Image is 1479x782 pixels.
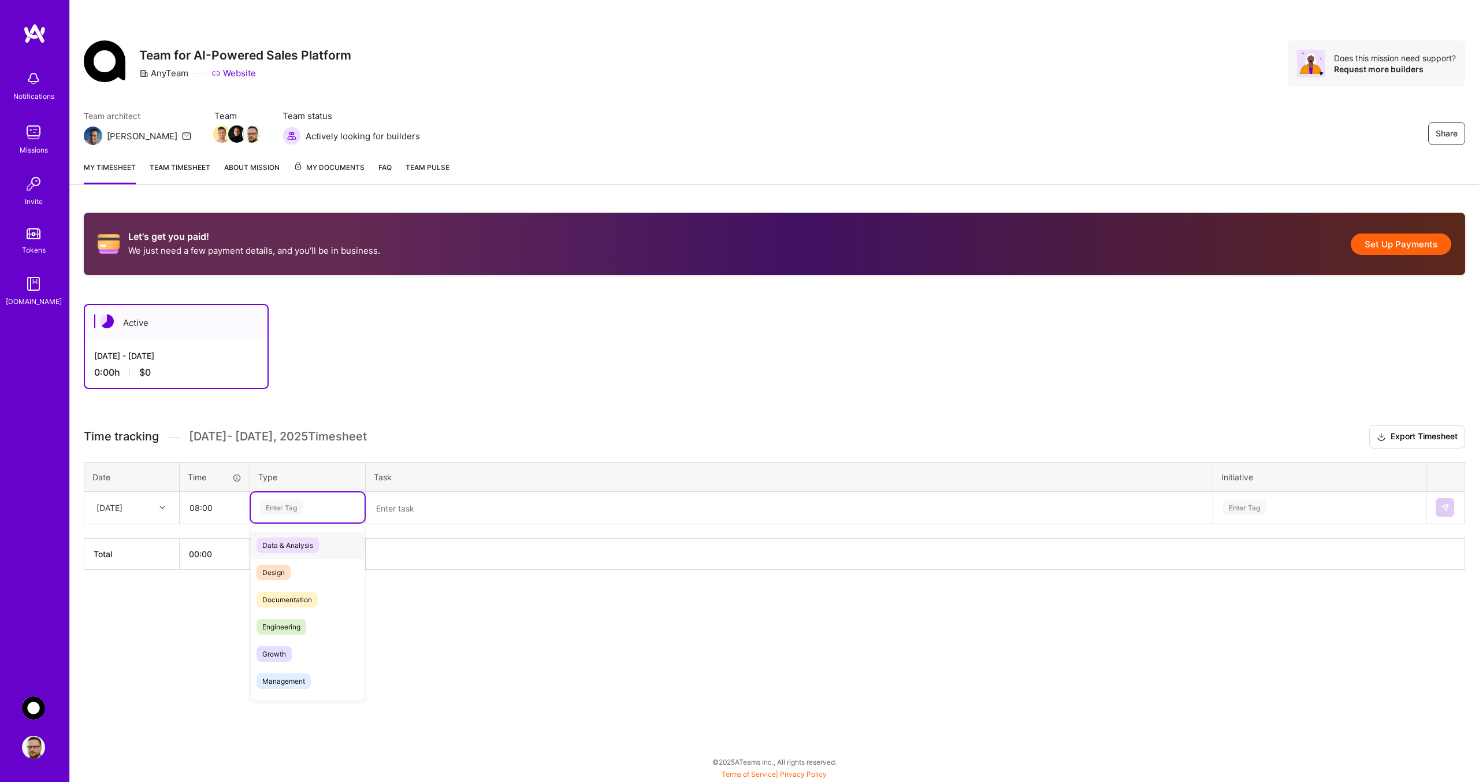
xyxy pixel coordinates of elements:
img: Team Member Avatar [213,125,231,143]
img: bell [22,67,45,90]
h2: Let's get you paid! [128,231,380,242]
span: Time tracking [84,429,159,444]
div: Active [85,305,267,340]
span: Engineering [257,619,306,635]
a: About Mission [224,161,280,184]
span: Growth [257,646,292,662]
a: Team timesheet [150,161,210,184]
a: User Avatar [19,736,48,759]
a: Terms of Service [722,770,776,779]
div: [PERSON_NAME] [107,130,177,142]
a: Team Member Avatar [244,124,259,144]
div: Enter Tag [260,499,303,517]
img: User Avatar [22,736,45,759]
span: Share [1436,128,1458,139]
button: Share [1428,122,1465,145]
input: HH:MM [180,492,249,523]
a: FAQ [378,161,392,184]
span: Team Pulse [406,163,449,172]
span: [DATE] - [DATE] , 2025 Timesheet [189,429,367,444]
span: Team architect [84,110,191,122]
i: icon Mail [182,131,191,140]
th: 00:00 [180,538,250,569]
i: icon CompanyGray [139,69,148,78]
span: Team status [283,110,420,122]
div: [DATE] - [DATE] [94,350,258,362]
img: AnyTeam: Team for AI-Powered Sales Platform [22,696,45,720]
button: Set Up Payments [1351,234,1451,255]
div: Tokens [22,244,46,256]
a: Team Member Avatar [229,124,244,144]
span: Team [214,110,259,122]
p: We just need a few payment details, and you'll be in business. [128,244,380,257]
span: $0 [139,366,151,379]
div: [DATE] [96,502,122,514]
a: Team Member Avatar [214,124,229,144]
img: logo [23,23,46,44]
a: Website [211,67,256,79]
img: tokens [27,228,40,239]
div: Missions [20,144,48,156]
span: Documentation [257,592,318,607]
div: 0:00 h [94,366,258,379]
div: Notifications [13,90,54,102]
img: Active [100,314,114,328]
span: Actively looking for builders [306,130,420,142]
div: [DOMAIN_NAME] [6,295,62,307]
a: AnyTeam: Team for AI-Powered Sales Platform [19,696,48,720]
th: Type [250,462,366,491]
th: Total [84,538,180,569]
a: Privacy Policy [780,770,827,779]
a: Team Pulse [406,161,449,184]
span: My Documents [293,161,365,174]
div: AnyTeam [139,67,188,79]
a: My Documents [293,161,365,184]
img: Avatar [1297,50,1325,77]
div: Time [188,471,241,483]
div: Initiative [1221,471,1418,483]
img: Team Member Avatar [243,125,261,143]
img: Actively looking for builders [283,127,301,145]
div: © 2025 ATeams Inc., All rights reserved. [69,747,1479,776]
span: Management [257,673,311,689]
a: My timesheet [84,161,136,184]
img: Team Architect [84,127,102,145]
img: Submit [1440,503,1450,512]
th: Task [366,462,1213,491]
button: Export Timesheet [1369,425,1465,449]
img: guide book [22,272,45,295]
i: icon Chevron [159,505,165,510]
h3: Team for AI-Powered Sales Platform [139,48,351,62]
th: Date [84,462,180,491]
div: Enter Tag [1223,499,1266,517]
div: Invite [25,195,43,207]
i: icon Download [1377,431,1386,443]
img: Invite [22,172,45,195]
span: Design [257,565,291,580]
div: Does this mission need support? [1334,53,1456,64]
span: Data & Analysis [257,538,319,553]
span: | [722,770,827,779]
i: icon CreditCard [98,233,120,255]
img: Company Logo [84,40,125,82]
div: Request more builders [1334,64,1456,75]
img: Team Member Avatar [228,125,246,143]
img: teamwork [22,121,45,144]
